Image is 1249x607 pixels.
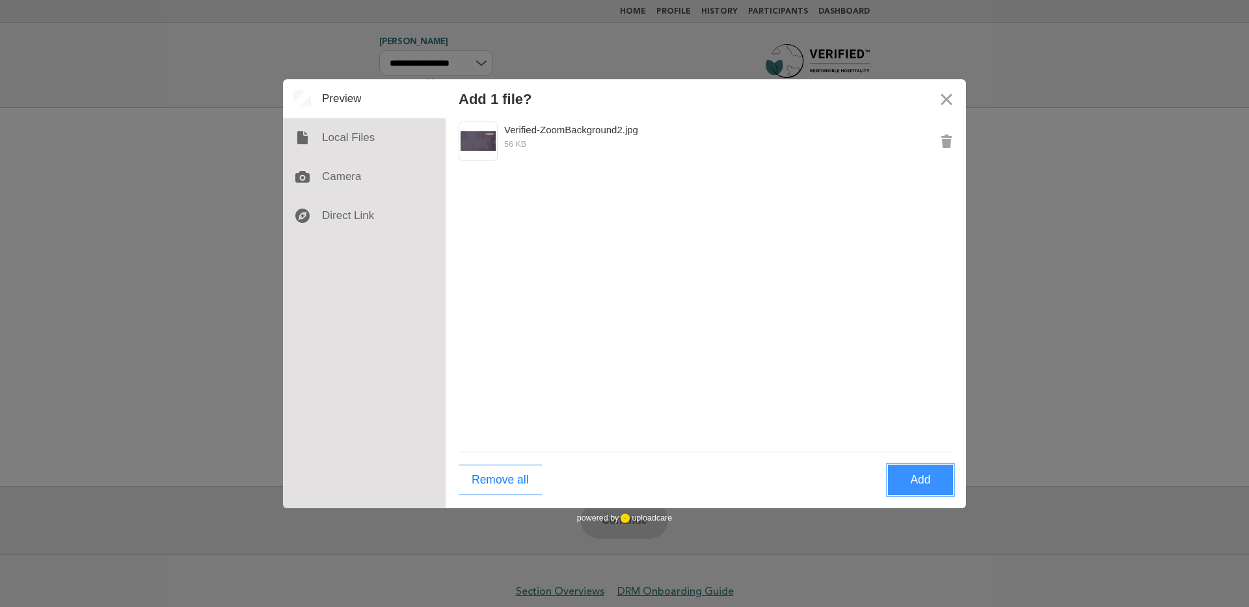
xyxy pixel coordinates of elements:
[459,122,927,161] div: Preview Verified-ZoomBackground2.jpg
[619,513,672,523] a: uploadcare
[577,508,672,528] div: powered by
[888,465,953,495] button: Add
[927,79,966,118] button: Close
[283,196,446,235] div: Direct Link
[283,79,446,118] div: Preview
[927,122,966,161] button: Remove Verified-ZoomBackground2.jpg
[459,465,542,495] button: Remove all
[504,122,732,138] div: Verified-ZoomBackground2.jpg
[459,138,914,151] div: 56 KB
[459,91,531,107] div: Add 1 file?
[461,131,496,151] img: Verified-ZoomBackground2.jpg
[283,157,446,196] div: Camera
[283,118,446,157] div: Local Files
